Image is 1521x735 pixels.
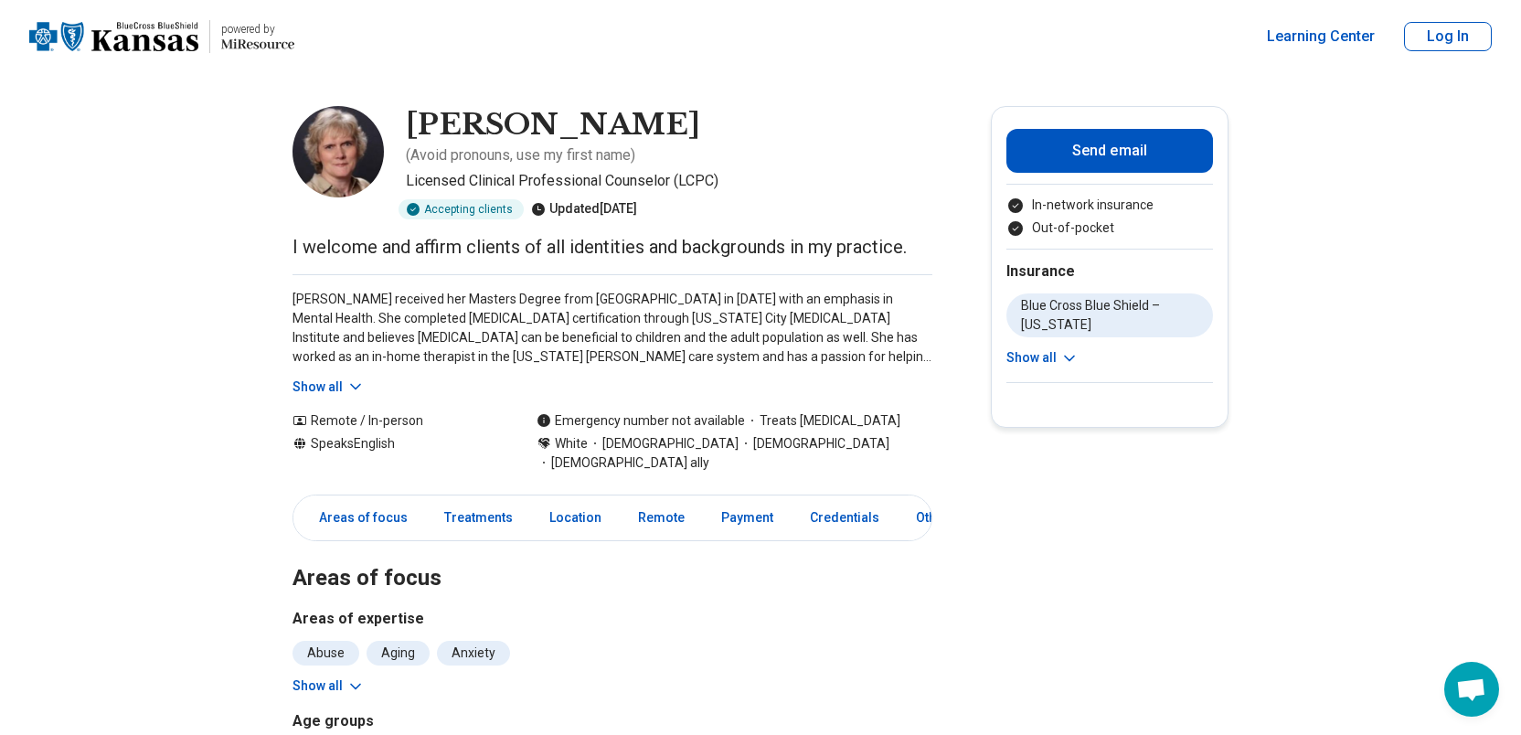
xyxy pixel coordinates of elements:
button: Log In [1404,22,1492,51]
div: Emergency number not available [537,411,745,431]
p: Licensed Clinical Professional Counselor (LCPC) [406,170,932,192]
span: [DEMOGRAPHIC_DATA] ally [537,453,709,473]
div: Speaks English [292,434,500,473]
ul: Payment options [1006,196,1213,238]
a: Payment [710,499,784,537]
a: Credentials [799,499,890,537]
h2: Insurance [1006,261,1213,282]
p: powered by [221,22,294,37]
a: Home page [29,7,294,66]
div: Updated [DATE] [531,199,637,219]
span: Treats [MEDICAL_DATA] [745,411,900,431]
li: Abuse [292,641,359,666]
a: Areas of focus [297,499,419,537]
div: Accepting clients [399,199,524,219]
p: [PERSON_NAME] received her Masters Degree from [GEOGRAPHIC_DATA] in [DATE] with an emphasis in Me... [292,290,932,367]
a: Treatments [433,499,524,537]
li: Aging [367,641,430,666]
a: Other [905,499,971,537]
button: Show all [292,378,365,397]
h3: Areas of expertise [292,608,932,630]
li: Anxiety [437,641,510,666]
li: Blue Cross Blue Shield – [US_STATE] [1006,293,1213,337]
div: Open chat [1444,662,1499,717]
button: Show all [1006,348,1079,367]
span: [DEMOGRAPHIC_DATA] [588,434,739,453]
img: Christine Schmitt, Licensed Clinical Professional Counselor (LCPC) [292,106,384,197]
h2: Areas of focus [292,519,932,594]
h1: [PERSON_NAME] [406,106,700,144]
a: Location [538,499,612,537]
li: In-network insurance [1006,196,1213,215]
div: Remote / In-person [292,411,500,431]
h3: Age groups [292,710,605,732]
span: [DEMOGRAPHIC_DATA] [739,434,889,453]
span: White [555,434,588,453]
button: Show all [292,676,365,696]
p: I welcome and affirm clients of all identities and backgrounds in my practice. [292,234,932,260]
button: Send email [1006,129,1213,173]
p: ( Avoid pronouns, use my first name ) [406,144,635,166]
li: Out-of-pocket [1006,218,1213,238]
a: Learning Center [1267,26,1375,48]
a: Remote [627,499,696,537]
